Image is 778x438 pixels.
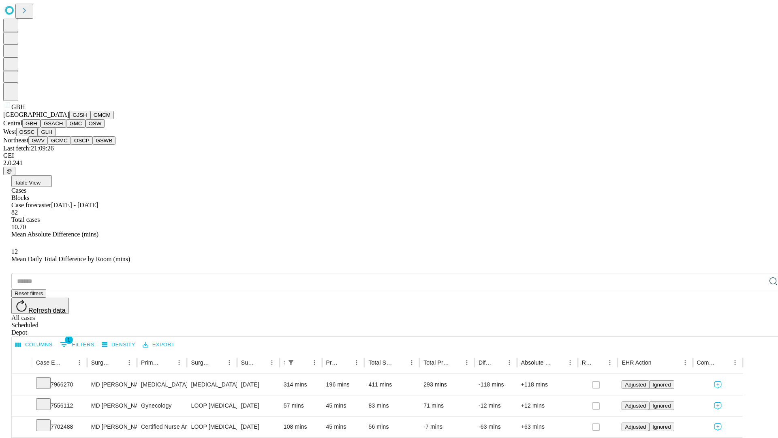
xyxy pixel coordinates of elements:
[652,424,671,430] span: Ignored
[423,417,470,437] div: -7 mins
[479,359,492,366] div: Difference
[58,338,96,351] button: Show filters
[91,374,133,395] div: MD [PERSON_NAME]
[191,395,233,416] div: LOOP [MEDICAL_DATA] EXCISION PROCEDURE
[162,357,173,368] button: Sort
[11,175,52,187] button: Table View
[11,223,26,230] span: 10.70
[521,359,552,366] div: Absolute Difference
[15,290,43,296] span: Reset filters
[309,357,320,368] button: Menu
[582,359,592,366] div: Resolved in EHR
[406,357,417,368] button: Menu
[368,359,394,366] div: Total Scheduled Duration
[680,357,691,368] button: Menu
[284,395,318,416] div: 57 mins
[11,216,40,223] span: Total cases
[564,357,576,368] button: Menu
[65,336,73,344] span: 1
[423,395,470,416] div: 71 mins
[479,374,513,395] div: -118 mins
[90,111,114,119] button: GMCM
[450,357,461,368] button: Sort
[36,417,83,437] div: 7702488
[141,374,183,395] div: [MEDICAL_DATA]
[521,417,574,437] div: +63 mins
[340,357,351,368] button: Sort
[697,359,717,366] div: Comments
[622,401,649,410] button: Adjusted
[622,380,649,389] button: Adjusted
[62,357,74,368] button: Sort
[326,359,339,366] div: Predicted In Room Duration
[36,374,83,395] div: 7966270
[3,111,69,118] span: [GEOGRAPHIC_DATA]
[3,152,775,159] div: GEI
[652,403,671,409] span: Ignored
[69,111,90,119] button: GJSH
[423,374,470,395] div: 293 mins
[368,417,415,437] div: 56 mins
[3,120,22,127] span: Central
[141,417,183,437] div: Certified Nurse Anesthetist
[297,357,309,368] button: Sort
[3,137,28,144] span: Northeast
[326,395,361,416] div: 45 mins
[521,395,574,416] div: +12 mins
[38,128,55,136] button: GLH
[593,357,604,368] button: Sort
[368,374,415,395] div: 411 mins
[51,202,98,208] span: [DATE] - [DATE]
[71,136,93,145] button: OSCP
[91,395,133,416] div: MD [PERSON_NAME]
[351,357,362,368] button: Menu
[652,382,671,388] span: Ignored
[395,357,406,368] button: Sort
[91,417,133,437] div: MD [PERSON_NAME]
[22,119,41,128] button: GBH
[91,359,111,366] div: Surgeon Name
[16,128,38,136] button: OSSC
[423,359,449,366] div: Total Predicted Duration
[11,209,18,216] span: 82
[224,357,235,368] button: Menu
[16,420,28,434] button: Expand
[3,128,16,135] span: West
[718,357,729,368] button: Sort
[255,357,266,368] button: Sort
[11,298,69,314] button: Refresh data
[553,357,564,368] button: Sort
[28,307,66,314] span: Refresh data
[241,359,254,366] div: Surgery Date
[625,403,646,409] span: Adjusted
[461,357,472,368] button: Menu
[11,248,18,255] span: 12
[16,378,28,392] button: Expand
[622,359,651,366] div: EHR Action
[16,399,28,413] button: Expand
[622,423,649,431] button: Adjusted
[368,395,415,416] div: 83 mins
[492,357,504,368] button: Sort
[504,357,515,368] button: Menu
[13,339,55,351] button: Select columns
[6,168,12,174] span: @
[652,357,664,368] button: Sort
[266,357,278,368] button: Menu
[11,231,98,238] span: Mean Absolute Difference (mins)
[3,167,15,175] button: @
[285,357,297,368] div: 1 active filter
[48,136,71,145] button: GCMC
[649,401,674,410] button: Ignored
[479,395,513,416] div: -12 mins
[141,339,177,351] button: Export
[36,359,62,366] div: Case Epic Id
[36,395,83,416] div: 7556112
[285,357,297,368] button: Show filters
[191,359,211,366] div: Surgery Name
[15,180,41,186] span: Table View
[124,357,135,368] button: Menu
[326,417,361,437] div: 45 mins
[625,382,646,388] span: Adjusted
[241,374,276,395] div: [DATE]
